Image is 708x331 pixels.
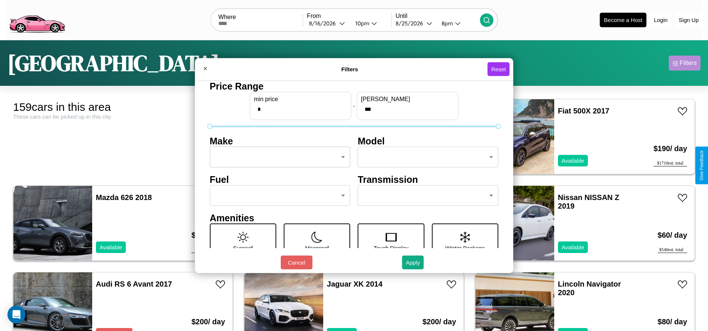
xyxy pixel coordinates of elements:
[358,135,499,146] h4: Model
[654,160,687,166] div: $ 1710 est. total
[191,224,225,247] h3: $ 160 / day
[658,247,687,253] div: $ 540 est. total
[212,66,487,72] h4: Filters
[650,13,671,27] button: Login
[307,13,391,19] label: From
[210,81,499,91] h4: Price Range
[669,56,701,71] button: Filters
[327,280,383,288] a: Jaguar XK 2014
[210,174,350,185] h4: Fuel
[349,19,392,27] button: 10pm
[305,243,329,253] p: Moonroof
[558,193,620,210] a: Nissan NISSAN Z 2019
[680,59,697,67] div: Filters
[562,156,584,166] p: Available
[210,212,499,223] h4: Amenities
[307,19,349,27] button: 8/16/2026
[13,101,233,113] div: 159 cars in this area
[96,280,172,288] a: Audi RS 6 Avant 2017
[600,13,646,27] button: Become a Host
[7,48,219,78] h1: [GEOGRAPHIC_DATA]
[658,224,687,247] h3: $ 60 / day
[396,20,427,27] div: 8 / 25 / 2026
[7,306,25,324] div: Open Intercom Messenger
[233,243,253,253] p: Sunroof
[374,243,408,253] p: Touch Display
[487,62,509,76] button: Reset
[699,150,704,181] div: Give Feedback
[438,20,455,27] div: 8pm
[396,13,480,19] label: Until
[191,247,225,253] div: $ 1440 est. total
[353,101,355,111] p: -
[96,193,152,202] a: Mazda 626 2018
[562,242,584,252] p: Available
[309,20,339,27] div: 8 / 16 / 2026
[210,135,350,146] h4: Make
[218,14,303,21] label: Where
[402,256,424,269] button: Apply
[675,13,702,27] button: Sign Up
[254,96,347,102] label: min price
[436,19,480,27] button: 8pm
[6,4,68,35] img: logo
[361,96,454,102] label: [PERSON_NAME]
[445,243,485,253] p: Winter Package
[358,174,499,185] h4: Transmission
[100,242,122,252] p: Available
[654,137,687,160] h3: $ 190 / day
[352,20,371,27] div: 10pm
[558,280,621,297] a: Lincoln Navigator 2020
[13,113,233,120] div: These cars can be picked up in this city.
[281,256,312,269] button: Cancel
[558,107,609,115] a: Fiat 500X 2017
